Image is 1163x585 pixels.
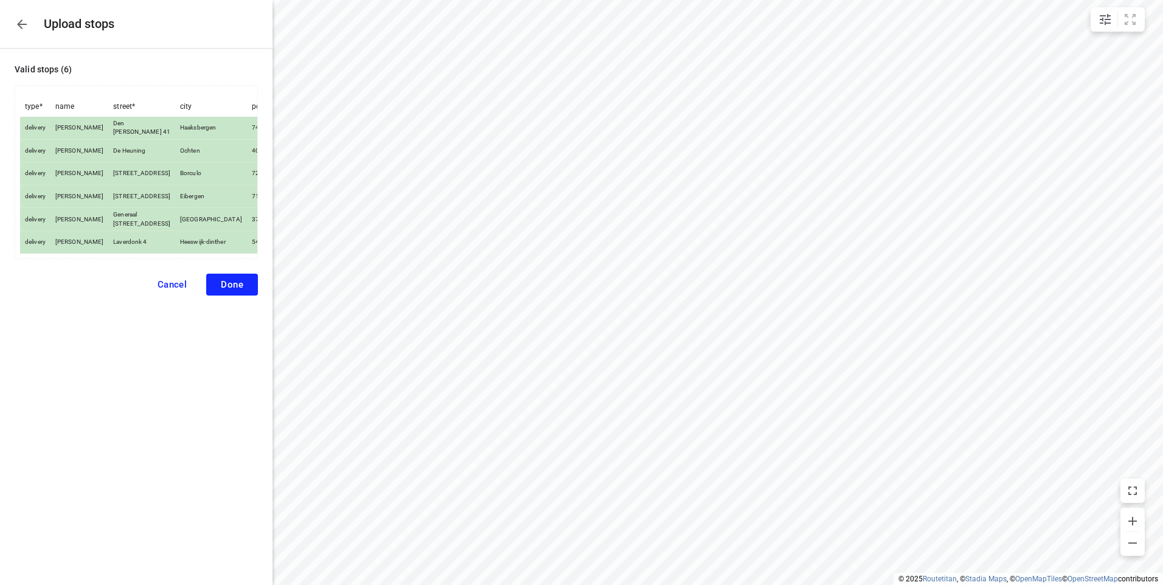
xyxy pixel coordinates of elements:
[50,117,108,140] td: [PERSON_NAME]
[1091,7,1145,32] div: small contained button group
[1093,7,1117,32] button: Map settings
[221,279,243,290] span: Done
[50,185,108,208] td: [PERSON_NAME]
[44,17,114,31] h5: Upload stops
[247,208,300,231] td: 3769EE
[108,208,175,231] td: Generaal [STREET_ADDRESS]
[108,117,175,140] td: Den [PERSON_NAME] 41
[20,185,50,208] td: delivery
[50,162,108,185] td: [PERSON_NAME]
[175,97,247,117] th: city
[175,208,247,231] td: [GEOGRAPHIC_DATA]
[247,97,300,117] th: postal_code *
[247,139,300,162] td: 4051CV
[175,185,247,208] td: Eibergen
[15,63,258,75] p: Valid stops ( 6 )
[175,139,247,162] td: Ochten
[1015,575,1062,583] a: OpenMapTiles
[50,139,108,162] td: [PERSON_NAME]
[108,230,175,253] td: Laverdonk 4
[247,230,300,253] td: 5473KX
[108,139,175,162] td: De Heuning
[108,97,175,117] th: street *
[108,162,175,185] td: [STREET_ADDRESS]
[20,162,50,185] td: delivery
[20,97,50,117] th: type *
[247,117,300,140] td: 7482HP
[923,575,957,583] a: Routetitan
[50,208,108,231] td: [PERSON_NAME]
[50,97,108,117] th: name
[898,575,1158,583] li: © 2025 , © , © © contributors
[50,230,108,253] td: [PERSON_NAME]
[175,162,247,185] td: Borculo
[108,185,175,208] td: [STREET_ADDRESS]
[247,185,300,208] td: 7151HD
[143,274,202,296] button: Cancel
[175,117,247,140] td: Haaksbergen
[20,208,50,231] td: delivery
[206,274,258,296] button: Done
[1068,575,1118,583] a: OpenStreetMap
[175,230,247,253] td: Heeswijk-dinther
[20,230,50,253] td: delivery
[965,575,1007,583] a: Stadia Maps
[158,279,187,290] span: Cancel
[247,162,300,185] td: 7271CK
[20,117,50,140] td: delivery
[20,139,50,162] td: delivery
